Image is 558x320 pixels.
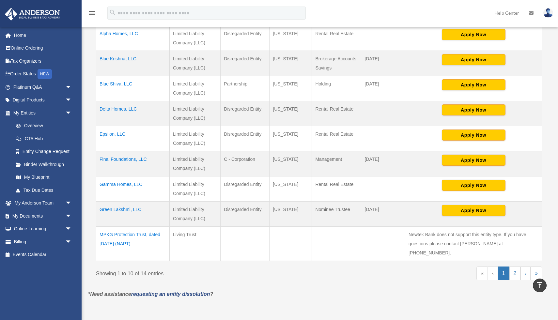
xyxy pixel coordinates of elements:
[520,267,531,280] a: Next
[442,54,505,65] button: Apply Now
[270,51,312,76] td: [US_STATE]
[312,126,361,151] td: Rental Real Estate
[509,267,521,280] a: 2
[312,26,361,51] td: Rental Real Estate
[221,126,270,151] td: Disregarded Entity
[96,202,170,227] td: Green Lakshmi, LLC
[221,76,270,101] td: Partnership
[442,155,505,166] button: Apply Now
[9,184,78,197] a: Tax Due Dates
[170,176,221,202] td: Limited Liability Company (LLC)
[170,76,221,101] td: Limited Liability Company (LLC)
[9,171,78,184] a: My Blueprint
[5,54,82,68] a: Tax Organizers
[221,202,270,227] td: Disregarded Entity
[543,8,553,18] img: User Pic
[270,26,312,51] td: [US_STATE]
[3,8,62,21] img: Anderson Advisors Platinum Portal
[170,126,221,151] td: Limited Liability Company (LLC)
[270,101,312,126] td: [US_STATE]
[312,176,361,202] td: Rental Real Estate
[88,11,96,17] a: menu
[488,267,498,280] a: Previous
[65,106,78,120] span: arrow_drop_down
[361,151,405,176] td: [DATE]
[65,235,78,249] span: arrow_drop_down
[96,176,170,202] td: Gamma Homes, LLC
[221,51,270,76] td: Disregarded Entity
[312,101,361,126] td: Rental Real Estate
[96,76,170,101] td: Blue Shiva, LLC
[5,68,82,81] a: Order StatusNEW
[498,267,509,280] a: 1
[361,51,405,76] td: [DATE]
[170,151,221,176] td: Limited Liability Company (LLC)
[442,29,505,40] button: Apply Now
[65,94,78,107] span: arrow_drop_down
[536,281,544,289] i: vertical_align_top
[442,79,505,90] button: Apply Now
[9,145,78,158] a: Entity Change Request
[361,202,405,227] td: [DATE]
[312,51,361,76] td: Brokerage Accounts Savings
[96,267,314,278] div: Showing 1 to 10 of 14 entries
[270,202,312,227] td: [US_STATE]
[96,51,170,76] td: Blue Krishna, LLC
[38,69,52,79] div: NEW
[9,132,78,145] a: CTA Hub
[9,158,78,171] a: Binder Walkthrough
[96,26,170,51] td: Alpha Homes, LLC
[270,76,312,101] td: [US_STATE]
[531,267,542,280] a: Last
[312,76,361,101] td: Holding
[442,180,505,191] button: Apply Now
[131,291,210,297] a: requesting an entity dissolution
[9,119,75,132] a: Overview
[65,222,78,236] span: arrow_drop_down
[312,202,361,227] td: Nominee Trustee
[88,291,213,297] em: *Need assistance ?
[442,104,505,115] button: Apply Now
[88,9,96,17] i: menu
[5,248,82,261] a: Events Calendar
[476,267,488,280] a: First
[170,26,221,51] td: Limited Liability Company (LLC)
[5,29,82,42] a: Home
[442,130,505,141] button: Apply Now
[65,209,78,223] span: arrow_drop_down
[65,81,78,94] span: arrow_drop_down
[221,151,270,176] td: C - Corporation
[96,101,170,126] td: Delta Homes, LLC
[170,202,221,227] td: Limited Liability Company (LLC)
[170,51,221,76] td: Limited Liability Company (LLC)
[5,197,82,210] a: My Anderson Teamarrow_drop_down
[5,106,78,119] a: My Entitiesarrow_drop_down
[5,42,82,55] a: Online Ordering
[5,81,82,94] a: Platinum Q&Aarrow_drop_down
[5,222,82,236] a: Online Learningarrow_drop_down
[270,151,312,176] td: [US_STATE]
[109,9,116,16] i: search
[5,209,82,222] a: My Documentsarrow_drop_down
[96,126,170,151] td: Epsilon, LLC
[170,227,221,261] td: Living Trust
[442,205,505,216] button: Apply Now
[221,26,270,51] td: Disregarded Entity
[5,94,82,107] a: Digital Productsarrow_drop_down
[405,227,542,261] td: Newtek Bank does not support this entity type. If you have questions please contact [PERSON_NAME]...
[221,101,270,126] td: Disregarded Entity
[170,101,221,126] td: Limited Liability Company (LLC)
[221,176,270,202] td: Disregarded Entity
[96,227,170,261] td: MPKG Protection Trust, dated [DATE] (NAPT)
[270,126,312,151] td: [US_STATE]
[361,76,405,101] td: [DATE]
[533,279,547,292] a: vertical_align_top
[270,176,312,202] td: [US_STATE]
[312,151,361,176] td: Management
[96,151,170,176] td: Final Foundations, LLC
[5,235,82,248] a: Billingarrow_drop_down
[65,197,78,210] span: arrow_drop_down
